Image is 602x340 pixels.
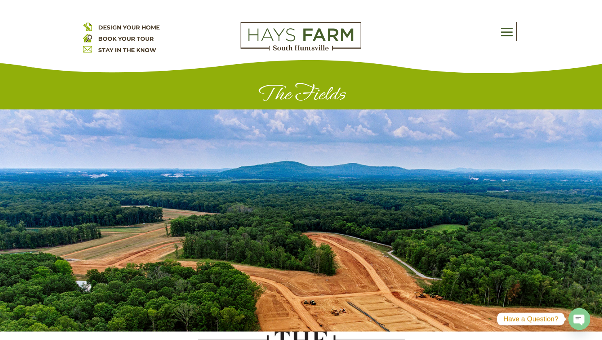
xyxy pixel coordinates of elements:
a: BOOK YOUR TOUR [98,35,154,42]
h1: The Fields [83,82,520,109]
a: hays farm homes huntsville development [241,45,361,52]
img: Logo [241,22,361,51]
img: book your home tour [83,33,92,42]
a: STAY IN THE KNOW [98,46,156,54]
